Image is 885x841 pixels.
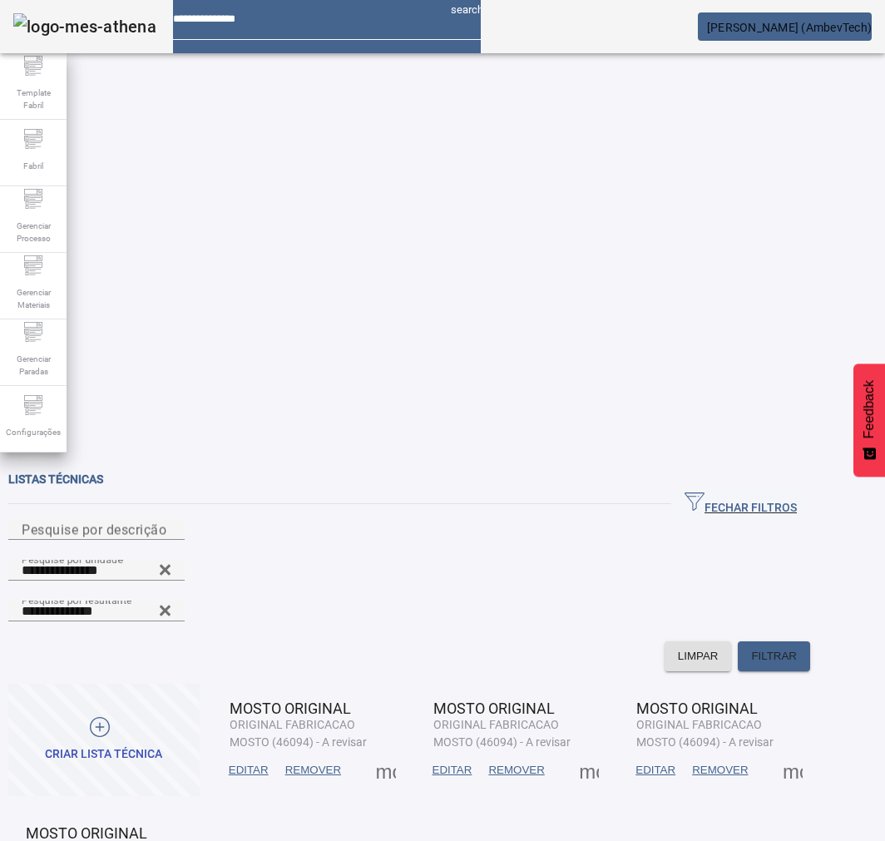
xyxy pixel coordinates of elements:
mat-label: Pesquise por descrição [22,522,166,537]
button: LIMPAR [665,641,732,671]
input: Number [22,601,171,621]
button: EDITAR [627,755,684,785]
span: Template Fabril [8,82,58,116]
button: EDITAR [424,755,481,785]
span: REMOVER [285,762,341,779]
span: Gerenciar Materiais [8,281,58,316]
span: [PERSON_NAME] (AmbevTech) [707,21,872,34]
span: ORIGINAL FABRICACAO MOSTO (46094) - A revisar [433,718,571,749]
button: Feedback - Mostrar pesquisa [853,364,885,477]
span: ORIGINAL FABRICACAO MOSTO (46094) - A revisar [636,718,774,749]
button: EDITAR [220,755,277,785]
button: REMOVER [480,755,552,785]
span: FECHAR FILTROS [685,492,797,517]
span: EDITAR [433,762,472,779]
img: logo-mes-athena [13,13,156,40]
button: REMOVER [684,755,756,785]
button: Mais [574,755,604,785]
span: Gerenciar Paradas [8,348,58,383]
span: Fabril [18,155,48,177]
span: ORIGINAL FABRICACAO MOSTO (46094) - A revisar [230,718,367,749]
span: LIMPAR [678,648,719,665]
span: MOSTO ORIGINAL [230,700,351,717]
span: FILTRAR [751,648,797,665]
span: Configurações [1,421,66,443]
span: REMOVER [692,762,748,779]
span: EDITAR [635,762,675,779]
button: FILTRAR [738,641,810,671]
input: Number [22,561,171,581]
mat-label: Pesquise por resultante [22,594,131,606]
span: Feedback [862,380,877,438]
span: Listas técnicas [8,472,103,486]
span: REMOVER [488,762,544,779]
span: Gerenciar Processo [8,215,58,250]
span: MOSTO ORIGINAL [636,700,758,717]
button: Mais [778,755,808,785]
button: CRIAR LISTA TÉCNICA [8,684,200,796]
button: Mais [371,755,401,785]
span: EDITAR [229,762,269,779]
span: MOSTO ORIGINAL [433,700,555,717]
button: REMOVER [277,755,349,785]
div: CRIAR LISTA TÉCNICA [45,746,162,763]
mat-label: Pesquise por unidade [22,553,123,565]
button: FECHAR FILTROS [671,489,810,519]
